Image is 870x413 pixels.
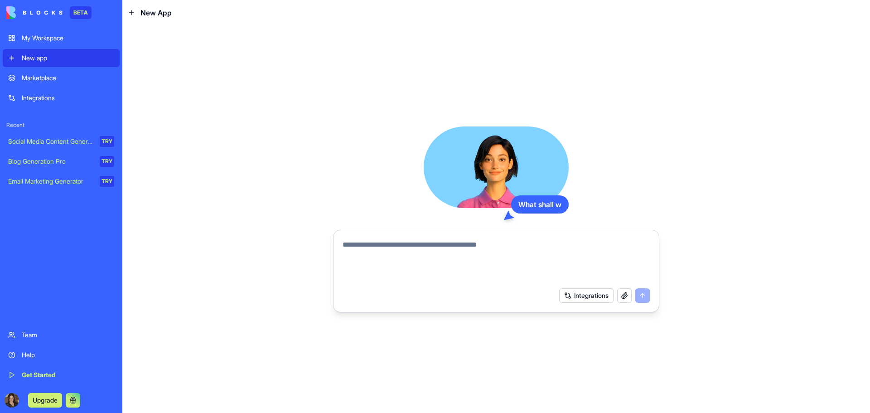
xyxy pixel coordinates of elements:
div: Get Started [22,370,114,379]
div: TRY [100,176,114,187]
img: logo [6,6,63,19]
div: TRY [100,156,114,167]
div: Integrations [22,93,114,102]
a: Help [3,346,120,364]
a: Integrations [3,89,120,107]
a: My Workspace [3,29,120,47]
span: Recent [3,121,120,129]
a: Get Started [3,366,120,384]
span: New App [140,7,172,18]
a: BETA [6,6,92,19]
a: Upgrade [28,395,62,404]
a: Email Marketing GeneratorTRY [3,172,120,190]
div: TRY [100,136,114,147]
button: Integrations [559,288,614,303]
a: Blog Generation ProTRY [3,152,120,170]
div: What shall w [511,195,569,214]
img: ACg8ocKiMC7oz2-cm9m-FETMLBDD6JS6WXt6LJDmmPCqQ7qy09ZWmNVF=s96-c [5,393,19,408]
div: New app [22,53,114,63]
div: Social Media Content Generator [8,137,93,146]
a: Marketplace [3,69,120,87]
a: New app [3,49,120,67]
button: Upgrade [28,393,62,408]
div: My Workspace [22,34,114,43]
div: Team [22,330,114,340]
div: Marketplace [22,73,114,83]
a: Social Media Content GeneratorTRY [3,132,120,151]
div: Help [22,350,114,360]
a: Team [3,326,120,344]
div: Email Marketing Generator [8,177,93,186]
div: Blog Generation Pro [8,157,93,166]
div: BETA [70,6,92,19]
